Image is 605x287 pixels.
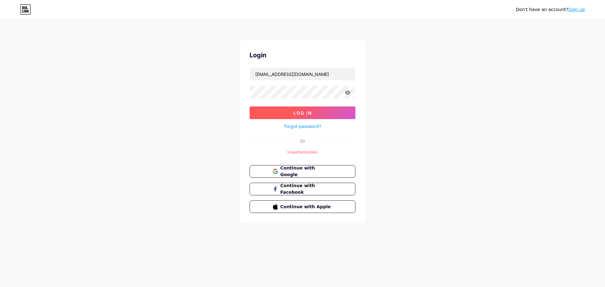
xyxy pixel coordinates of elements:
[280,165,332,178] span: Continue with Google
[250,165,355,178] button: Continue with Google
[250,68,355,80] input: Username
[300,138,305,144] div: Or
[284,123,321,129] a: Forgot password?
[250,50,355,60] div: Login
[280,204,332,210] span: Continue with Apple
[250,106,355,119] button: Log In
[250,200,355,213] button: Continue with Apple
[250,149,355,155] div: Unauthenticated.
[568,7,585,12] a: Sign up
[280,182,332,196] span: Continue with Facebook
[516,6,585,13] div: Don't have an account?
[293,110,312,116] span: Log In
[250,183,355,195] button: Continue with Facebook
